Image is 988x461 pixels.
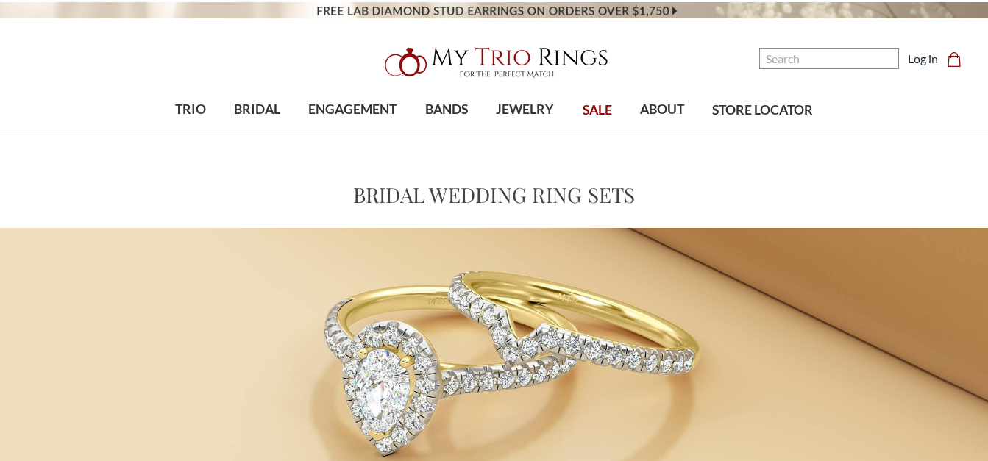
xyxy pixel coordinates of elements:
span: ABOUT [640,100,684,119]
span: SALE [583,101,612,120]
a: BRIDAL [220,86,294,134]
button: submenu toggle [518,134,533,135]
span: BANDS [425,100,468,119]
a: SALE [568,87,625,135]
a: TRIO [161,86,220,134]
img: My Trio Rings [377,39,612,86]
h1: Bridal Wedding Ring Sets [353,179,636,210]
a: ABOUT [626,86,698,134]
input: Search [759,48,899,69]
span: TRIO [175,100,206,119]
a: STORE LOCATOR [698,87,827,135]
a: BANDS [411,86,482,134]
a: Log in [908,50,938,68]
button: submenu toggle [439,134,454,135]
button: submenu toggle [183,134,198,135]
a: JEWELRY [482,86,568,134]
button: submenu toggle [655,134,669,135]
a: ENGAGEMENT [294,86,411,134]
button: submenu toggle [345,134,360,135]
a: Cart with 0 items [947,50,970,68]
span: ENGAGEMENT [308,100,397,119]
svg: cart.cart_preview [947,52,962,67]
button: submenu toggle [250,134,265,135]
span: JEWELRY [496,100,554,119]
span: BRIDAL [234,100,280,119]
a: My Trio Rings [286,39,701,86]
span: STORE LOCATOR [712,101,813,120]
